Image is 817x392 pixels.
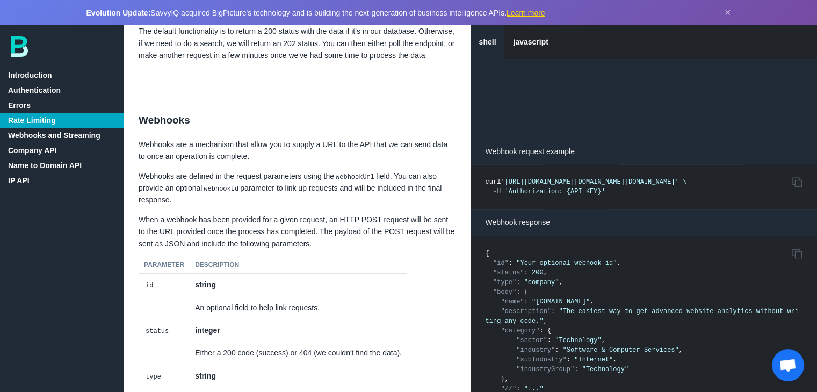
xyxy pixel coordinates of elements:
[86,9,151,17] strong: Evolution Update:
[567,356,570,364] span: :
[190,342,407,364] td: Either a 200 code (success) or 404 (we couldn't find the data).
[613,356,617,364] span: ,
[524,288,528,296] span: {
[555,337,601,344] span: "Technology"
[574,366,578,373] span: :
[532,269,544,277] span: 200
[516,356,567,364] span: "subIndustry"
[124,214,471,250] p: When a webhook has been provided for a given request, an HTTP POST request will be sent to the UR...
[124,170,471,206] p: Webhooks are defined in the request parameters using the field. You can also provide an optional ...
[195,372,216,380] strong: string
[590,298,594,306] span: ,
[501,178,678,186] span: '[URL][DOMAIN_NAME][DOMAIN_NAME][DOMAIN_NAME]'
[501,298,524,306] span: "name"
[516,279,520,286] span: :
[555,346,559,354] span: :
[11,36,28,57] img: bp-logo-B-teal.svg
[124,102,471,139] h2: Webhooks
[493,259,509,267] span: "id"
[772,349,804,381] div: Open chat
[539,327,543,335] span: :
[124,139,471,163] p: Webhooks are a mechanism that allow you to supply a URL to the API that we can send data to once ...
[144,280,155,291] code: id
[617,259,620,267] span: ,
[124,25,471,61] p: The default functionality is to return a 200 status with the data if it's in our database. Otherw...
[602,337,605,344] span: ,
[679,346,683,354] span: ,
[486,250,489,257] span: {
[551,308,555,315] span: :
[195,326,220,335] strong: integer
[524,279,559,286] span: "company"
[501,327,539,335] span: "category"
[516,259,617,267] span: "Your optional webhook id"
[532,298,590,306] span: "[DOMAIN_NAME]"
[504,25,556,59] a: javascript
[516,337,547,344] span: "sector"
[524,298,528,306] span: :
[493,188,501,195] span: -H
[516,288,520,296] span: :
[505,188,605,195] span: 'Authorization: {API_KEY}'
[195,280,216,289] strong: string
[501,375,508,383] span: },
[493,269,524,277] span: "status"
[334,172,376,183] code: webhookUrl
[190,257,407,273] th: Description
[507,9,545,17] a: Learn more
[144,326,170,337] code: status
[725,6,731,19] button: Dismiss announcement
[86,9,545,17] span: SavvyIQ acquired BigPicture's technology and is building the next-generation of business intellig...
[493,288,516,296] span: "body"
[493,279,516,286] span: "type"
[547,337,551,344] span: :
[202,184,240,194] code: webhookId
[582,366,628,373] span: "Technology"
[139,257,190,273] th: Parameter
[547,327,551,335] span: {
[524,269,528,277] span: :
[509,259,512,267] span: :
[559,279,562,286] span: ,
[471,25,505,59] a: shell
[544,269,547,277] span: ,
[544,317,547,325] span: ,
[486,308,799,325] span: "The easiest way to get advanced website analytics without writing any code."
[683,178,686,186] span: \
[501,308,551,315] span: "description"
[486,178,686,195] code: curl
[563,346,679,354] span: "Software & Computer Services"
[190,296,407,319] td: An optional field to help link requests.
[516,366,574,373] span: "industryGroup"
[574,356,613,364] span: "Internet"
[516,346,555,354] span: "industry"
[144,372,163,382] code: type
